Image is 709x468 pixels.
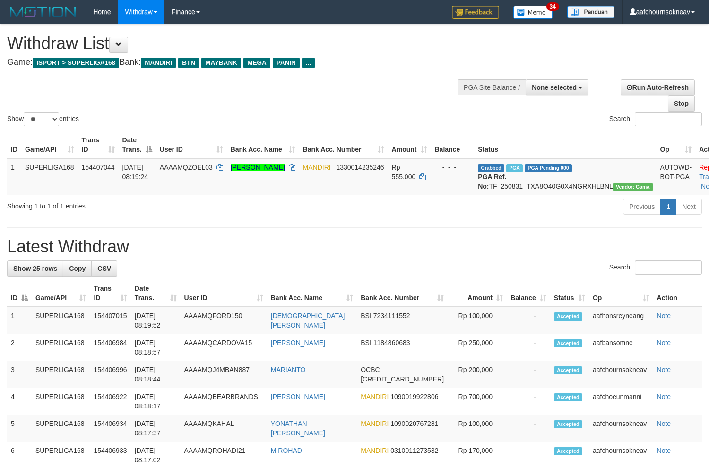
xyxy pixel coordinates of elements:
th: Amount: activate to sort column ascending [388,131,431,158]
td: [DATE] 08:17:37 [131,415,181,442]
span: Copy [69,265,86,272]
span: Accepted [554,312,582,321]
span: Copy 0310011273532 to clipboard [390,447,438,454]
img: Feedback.jpg [452,6,499,19]
th: Bank Acc. Name: activate to sort column ascending [227,131,299,158]
td: - [507,361,550,388]
a: Note [657,420,671,427]
td: [DATE] 08:18:17 [131,388,181,415]
td: Rp 200,000 [448,361,507,388]
span: MANDIRI [361,420,389,427]
span: Copy 7234111552 to clipboard [373,312,410,320]
a: [PERSON_NAME] [231,164,285,171]
a: MARIANTO [271,366,306,373]
span: ... [302,58,315,68]
td: 154406996 [90,361,130,388]
td: aafchournsokneav [589,361,653,388]
a: Previous [623,199,661,215]
th: Bank Acc. Number: activate to sort column ascending [357,280,448,307]
span: 34 [546,2,559,11]
input: Search: [635,112,702,126]
th: Balance: activate to sort column ascending [507,280,550,307]
td: 5 [7,415,32,442]
th: Date Trans.: activate to sort column descending [119,131,156,158]
a: Note [657,366,671,373]
td: - [507,307,550,334]
td: - [507,415,550,442]
span: PANIN [273,58,300,68]
a: M ROHADI [271,447,304,454]
td: [DATE] 08:19:52 [131,307,181,334]
span: 154407044 [82,164,115,171]
td: - [507,334,550,361]
label: Search: [609,112,702,126]
span: MANDIRI [361,393,389,400]
span: Accepted [554,420,582,428]
td: SUPERLIGA168 [32,334,90,361]
th: Amount: activate to sort column ascending [448,280,507,307]
th: ID [7,131,21,158]
th: Trans ID: activate to sort column ascending [90,280,130,307]
div: - - - [435,163,471,172]
h1: Latest Withdraw [7,237,702,256]
td: aafchournsokneav [589,415,653,442]
th: Bank Acc. Number: activate to sort column ascending [299,131,388,158]
a: [DEMOGRAPHIC_DATA][PERSON_NAME] [271,312,345,329]
td: 2 [7,334,32,361]
span: Copy 1184860683 to clipboard [373,339,410,347]
td: aafchoeunmanni [589,388,653,415]
td: SUPERLIGA168 [32,307,90,334]
a: CSV [91,260,117,277]
label: Show entries [7,112,79,126]
span: Copy 693816522488 to clipboard [361,375,444,383]
th: Op: activate to sort column ascending [657,131,696,158]
a: [PERSON_NAME] [271,339,325,347]
img: panduan.png [567,6,614,18]
span: Copy 1330014235246 to clipboard [336,164,384,171]
td: Rp 700,000 [448,388,507,415]
a: Note [657,393,671,400]
span: MEGA [243,58,270,68]
td: - [507,388,550,415]
td: Rp 100,000 [448,415,507,442]
th: Date Trans.: activate to sort column ascending [131,280,181,307]
td: 1 [7,307,32,334]
span: Marked by aafchoeunmanni [506,164,523,172]
td: aafbansomne [589,334,653,361]
span: Vendor URL: https://trx31.1velocity.biz [613,183,653,191]
td: AAAAMQBEARBRANDS [181,388,267,415]
input: Search: [635,260,702,275]
td: 154407015 [90,307,130,334]
td: SUPERLIGA168 [21,158,78,195]
h1: Withdraw List [7,34,463,53]
td: 154406984 [90,334,130,361]
a: Stop [668,95,695,112]
span: BTN [178,58,199,68]
td: aafhonsreyneang [589,307,653,334]
th: Action [653,280,702,307]
a: Note [657,312,671,320]
td: AAAAMQCARDOVA15 [181,334,267,361]
span: Grabbed [478,164,504,172]
span: MANDIRI [141,58,176,68]
span: Copy 1090020767281 to clipboard [390,420,438,427]
span: OCBC [361,366,380,373]
a: Copy [63,260,92,277]
th: Op: activate to sort column ascending [589,280,653,307]
th: Bank Acc. Name: activate to sort column ascending [267,280,357,307]
td: [DATE] 08:18:57 [131,334,181,361]
span: MANDIRI [361,447,389,454]
label: Search: [609,260,702,275]
button: None selected [526,79,588,95]
div: Showing 1 to 1 of 1 entries [7,198,288,211]
a: Next [676,199,702,215]
th: Balance [431,131,475,158]
a: Run Auto-Refresh [621,79,695,95]
td: AAAAMQKAHAL [181,415,267,442]
td: SUPERLIGA168 [32,388,90,415]
td: TF_250831_TXA8O40G0X4NGRXHLBNL [474,158,656,195]
a: Note [657,339,671,347]
span: BSI [361,339,372,347]
td: 154406934 [90,415,130,442]
select: Showentries [24,112,59,126]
